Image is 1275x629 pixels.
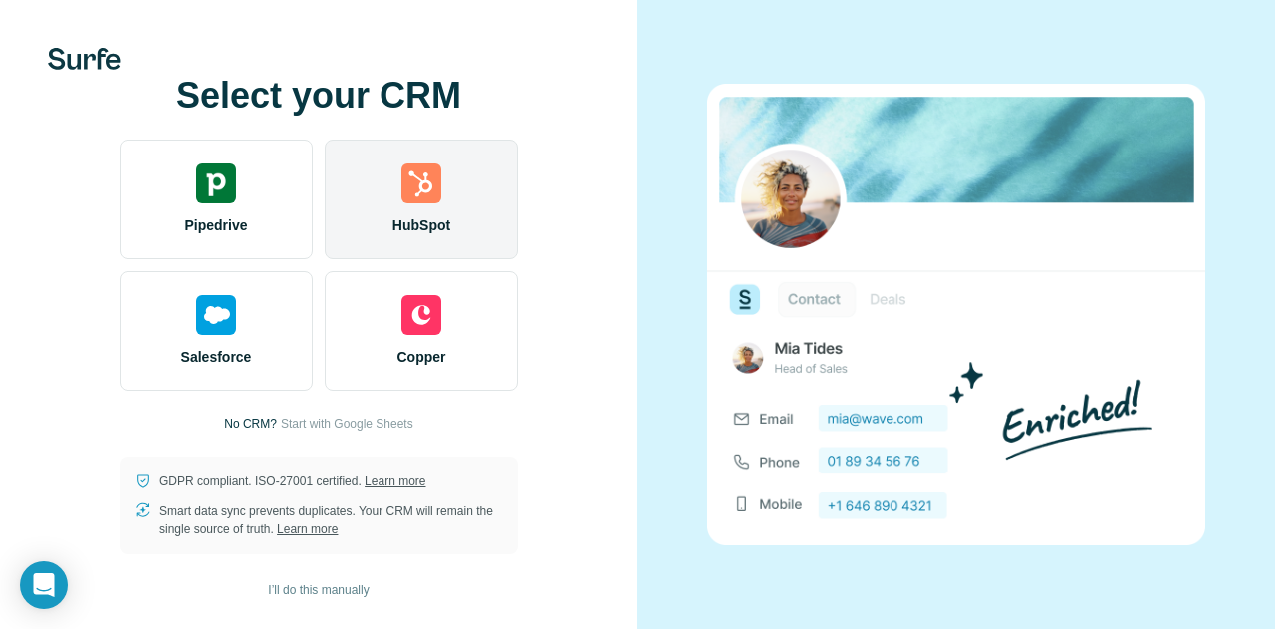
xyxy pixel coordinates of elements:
[181,347,252,367] span: Salesforce
[268,581,369,599] span: I’ll do this manually
[196,163,236,203] img: pipedrive's logo
[184,215,247,235] span: Pipedrive
[254,575,382,605] button: I’ll do this manually
[397,347,446,367] span: Copper
[401,163,441,203] img: hubspot's logo
[707,84,1205,545] img: none image
[159,472,425,490] p: GDPR compliant. ISO-27001 certified.
[281,415,413,433] button: Start with Google Sheets
[392,215,450,235] span: HubSpot
[365,474,425,488] a: Learn more
[159,502,502,538] p: Smart data sync prevents duplicates. Your CRM will remain the single source of truth.
[401,295,441,335] img: copper's logo
[196,295,236,335] img: salesforce's logo
[277,522,338,536] a: Learn more
[224,415,277,433] p: No CRM?
[20,561,68,609] div: Open Intercom Messenger
[48,48,121,70] img: Surfe's logo
[120,76,518,116] h1: Select your CRM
